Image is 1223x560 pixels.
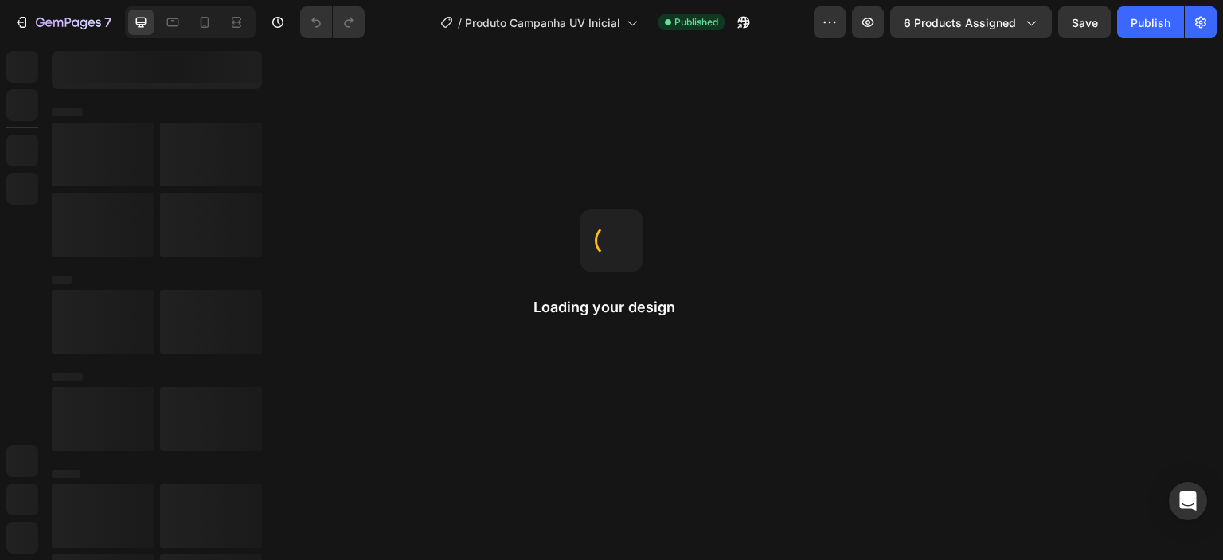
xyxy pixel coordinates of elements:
[1117,6,1184,38] button: Publish
[890,6,1052,38] button: 6 products assigned
[1131,14,1170,31] div: Publish
[300,6,365,38] div: Undo/Redo
[465,14,620,31] span: Produto Campanha UV Inicial
[904,14,1016,31] span: 6 products assigned
[1058,6,1111,38] button: Save
[533,298,690,317] h2: Loading your design
[6,6,119,38] button: 7
[458,14,462,31] span: /
[104,13,111,32] p: 7
[1169,482,1207,520] div: Open Intercom Messenger
[1072,16,1098,29] span: Save
[674,15,718,29] span: Published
